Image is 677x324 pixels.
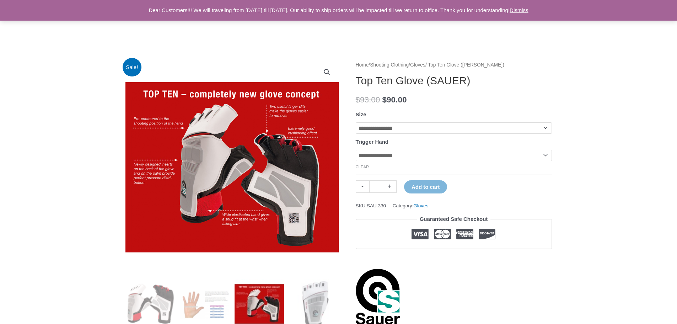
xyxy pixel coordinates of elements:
a: + [383,180,397,193]
button: Add to cart [404,180,447,193]
bdi: 93.00 [356,95,380,104]
span: SAU.330 [367,203,386,208]
a: - [356,180,369,193]
a: Home [356,62,369,68]
a: Shooting Clothing [370,62,409,68]
a: View full-screen image gallery [321,66,333,79]
input: Product quantity [369,180,383,193]
a: Dismiss [510,7,528,13]
span: $ [356,95,360,104]
iframe: Customer reviews powered by Trustpilot [356,254,552,263]
a: Gloves [413,203,428,208]
h1: Top Ten Glove (SAUER) [356,74,552,87]
span: $ [382,95,387,104]
span: Category: [393,201,429,210]
span: SKU: [356,201,386,210]
nav: Breadcrumb [356,60,552,70]
label: Size [356,111,366,117]
span: Sale! [123,58,141,77]
bdi: 90.00 [382,95,407,104]
legend: Guaranteed Safe Checkout [417,214,491,224]
a: Clear options [356,165,369,169]
a: Gloves [410,62,425,68]
label: Trigger Hand [356,139,389,145]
